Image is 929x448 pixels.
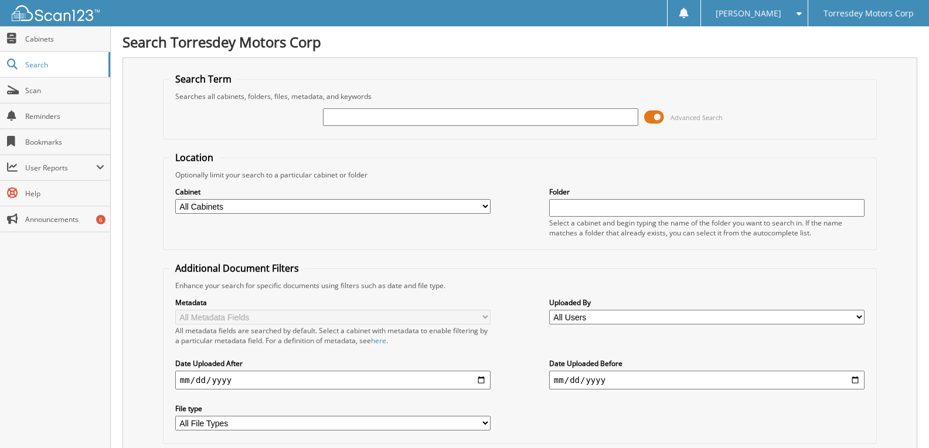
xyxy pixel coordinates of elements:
label: Date Uploaded Before [549,358,865,368]
span: User Reports [25,163,96,173]
legend: Search Term [169,73,237,86]
span: [PERSON_NAME] [716,10,781,17]
input: end [549,371,865,389]
span: Advanced Search [671,113,723,122]
span: Announcements [25,214,104,224]
span: Torresdey Motors Corp [823,10,914,17]
label: Cabinet [175,187,491,197]
div: Searches all cabinets, folders, files, metadata, and keywords [169,91,870,101]
img: scan123-logo-white.svg [12,5,100,21]
legend: Location [169,151,219,164]
a: here [371,336,386,346]
span: Bookmarks [25,137,104,147]
span: Scan [25,86,104,95]
div: All metadata fields are searched by default. Select a cabinet with metadata to enable filtering b... [175,326,491,346]
div: Select a cabinet and begin typing the name of the folder you want to search in. If the name match... [549,218,865,238]
label: Folder [549,187,865,197]
h1: Search Torresdey Motors Corp [122,32,917,52]
label: Uploaded By [549,297,865,307]
div: 6 [96,215,106,224]
input: start [175,371,491,389]
legend: Additional Document Filters [169,262,305,275]
div: Optionally limit your search to a particular cabinet or folder [169,170,870,180]
span: Cabinets [25,34,104,44]
span: Search [25,60,103,70]
label: File type [175,403,491,413]
div: Enhance your search for specific documents using filters such as date and file type. [169,281,870,290]
label: Metadata [175,297,491,307]
label: Date Uploaded After [175,358,491,368]
span: Reminders [25,111,104,121]
span: Help [25,189,104,199]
